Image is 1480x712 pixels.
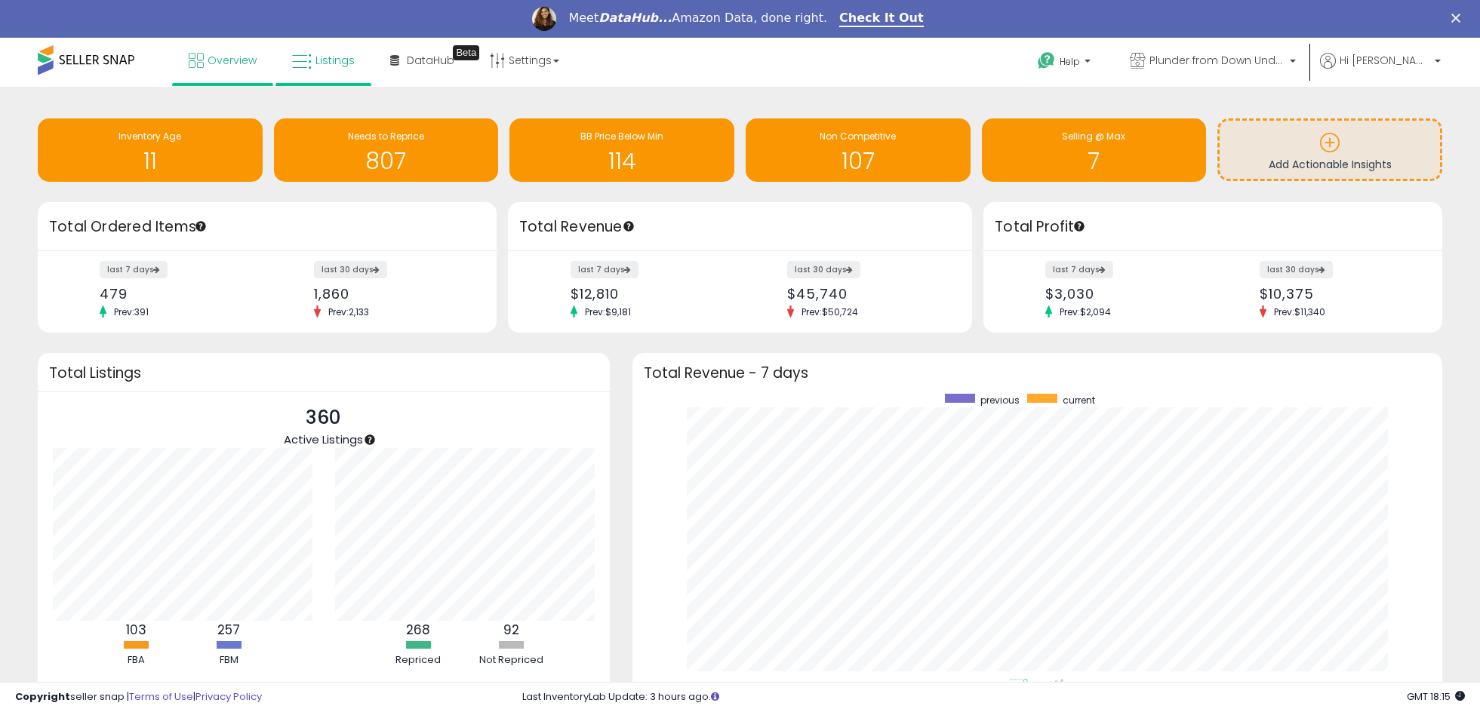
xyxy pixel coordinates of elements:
[787,261,860,278] label: last 30 days
[839,11,924,27] a: Check It Out
[1266,305,1333,318] span: Prev: $11,340
[1260,261,1333,278] label: last 30 days
[208,53,257,68] span: Overview
[407,53,454,68] span: DataHub
[126,621,146,639] b: 103
[503,621,519,639] b: 92
[453,45,479,60] div: Tooltip anchor
[284,404,363,432] p: 360
[1063,394,1095,407] span: current
[1062,130,1125,143] span: Selling @ Max
[980,394,1020,407] span: previous
[1269,157,1392,172] span: Add Actionable Insights
[598,11,672,25] i: DataHub...
[373,653,463,667] div: Repriced
[195,689,262,704] a: Privacy Policy
[746,118,971,182] a: Non Competitive 107
[1060,55,1080,68] span: Help
[711,692,719,701] i: Click here to read more about un-synced listings.
[580,130,663,143] span: BB Price Below Min
[284,431,363,447] span: Active Listings
[522,690,1465,704] div: Last InventoryLab Update: 3 hours ago.
[38,118,263,182] a: Inventory Age 11
[118,130,181,143] span: Inventory Age
[1149,53,1285,68] span: Plunder from Down Under Shop
[787,286,946,302] div: $45,740
[1220,121,1440,179] a: Add Actionable Insights
[995,216,1431,238] h3: Total Profit
[45,149,255,173] h1: 11
[177,38,268,83] a: Overview
[532,7,556,31] img: Profile image for Georgie
[1045,261,1113,278] label: last 7 days
[321,305,377,318] span: Prev: 2,133
[577,305,638,318] span: Prev: $9,181
[982,118,1207,182] a: Selling @ Max 7
[314,286,470,302] div: 1,860
[644,367,1431,379] h3: Total Revenue - 7 days
[194,219,208,233] div: Tooltip anchor
[406,621,430,639] b: 268
[100,286,256,302] div: 479
[1320,53,1441,87] a: Hi [PERSON_NAME]
[348,130,424,143] span: Needs to Reprice
[622,219,635,233] div: Tooltip anchor
[315,53,355,68] span: Listings
[478,38,571,83] a: Settings
[49,367,598,379] h3: Total Listings
[274,118,499,182] a: Needs to Reprice 807
[519,216,961,238] h3: Total Revenue
[517,149,727,173] h1: 114
[15,689,70,704] strong: Copyright
[989,149,1199,173] h1: 7
[129,689,193,704] a: Terms of Use
[1072,219,1086,233] div: Tooltip anchor
[1045,286,1202,302] div: $3,030
[753,149,963,173] h1: 107
[15,690,262,704] div: seller snap | |
[282,149,491,173] h1: 807
[571,261,638,278] label: last 7 days
[1037,51,1056,70] i: Get Help
[363,433,377,447] div: Tooltip anchor
[91,653,181,667] div: FBA
[379,38,466,83] a: DataHub
[1260,286,1416,302] div: $10,375
[1118,38,1307,87] a: Plunder from Down Under Shop
[1407,689,1465,704] span: 2025-10-12 18:15 GMT
[217,621,240,639] b: 257
[794,305,866,318] span: Prev: $50,724
[571,286,729,302] div: $12,810
[314,261,387,278] label: last 30 days
[1340,53,1430,68] span: Hi [PERSON_NAME]
[106,305,156,318] span: Prev: 391
[1052,305,1118,318] span: Prev: $2,094
[1451,14,1466,23] div: Close
[820,130,896,143] span: Non Competitive
[1026,40,1106,87] a: Help
[49,216,485,238] h3: Total Ordered Items
[281,38,366,83] a: Listings
[509,118,734,182] a: BB Price Below Min 114
[466,653,556,667] div: Not Repriced
[183,653,274,667] div: FBM
[100,261,168,278] label: last 7 days
[568,11,827,26] div: Meet Amazon Data, done right.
